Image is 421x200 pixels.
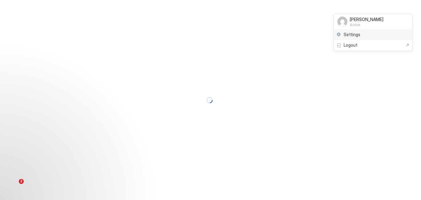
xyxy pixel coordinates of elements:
span: Settings [344,32,360,37]
iframe: Intercom notifications message [5,140,128,183]
span: Logout [344,42,358,48]
span: [PERSON_NAME] [350,17,383,22]
iframe: Intercom live chat [6,179,21,194]
span: 2 [19,179,24,184]
span: Active [350,22,383,27]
